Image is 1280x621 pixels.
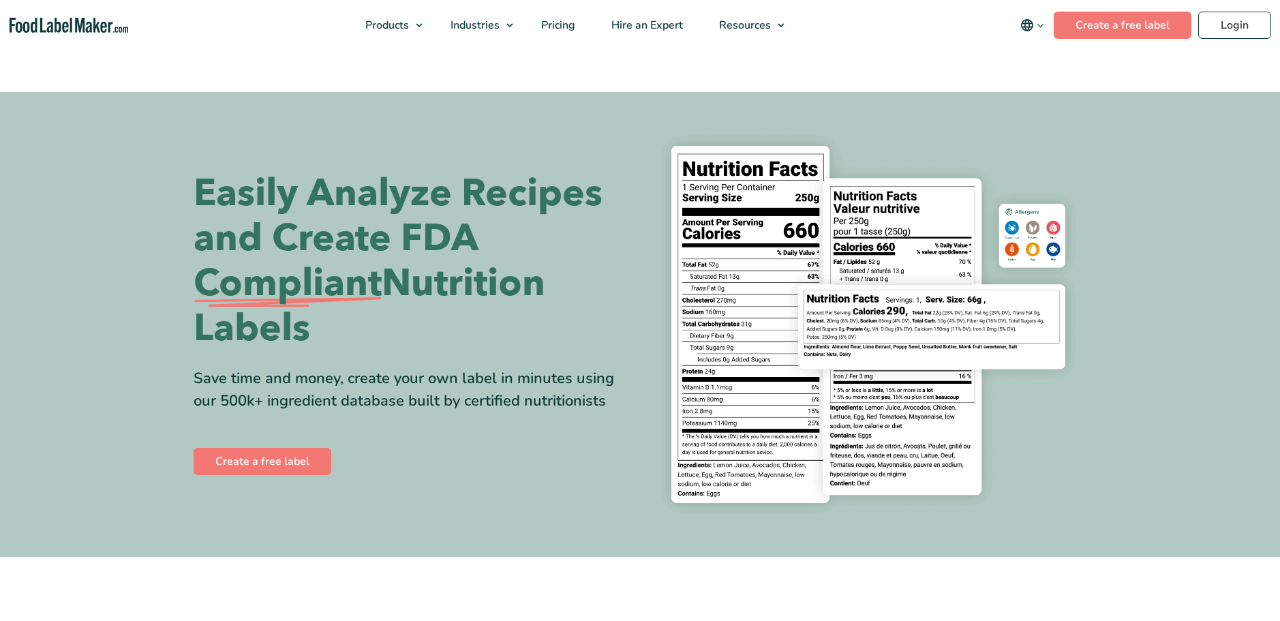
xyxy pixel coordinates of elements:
[361,18,410,33] span: Products
[607,18,684,33] span: Hire an Expert
[446,18,501,33] span: Industries
[194,367,630,412] div: Save time and money, create your own label in minutes using our 500k+ ingredient database built b...
[1198,12,1271,39] a: Login
[715,18,772,33] span: Resources
[194,171,630,351] h1: Easily Analyze Recipes and Create FDA Nutrition Labels
[537,18,577,33] span: Pricing
[194,261,382,306] span: Compliant
[194,448,331,475] a: Create a free label
[1054,12,1191,39] a: Create a free label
